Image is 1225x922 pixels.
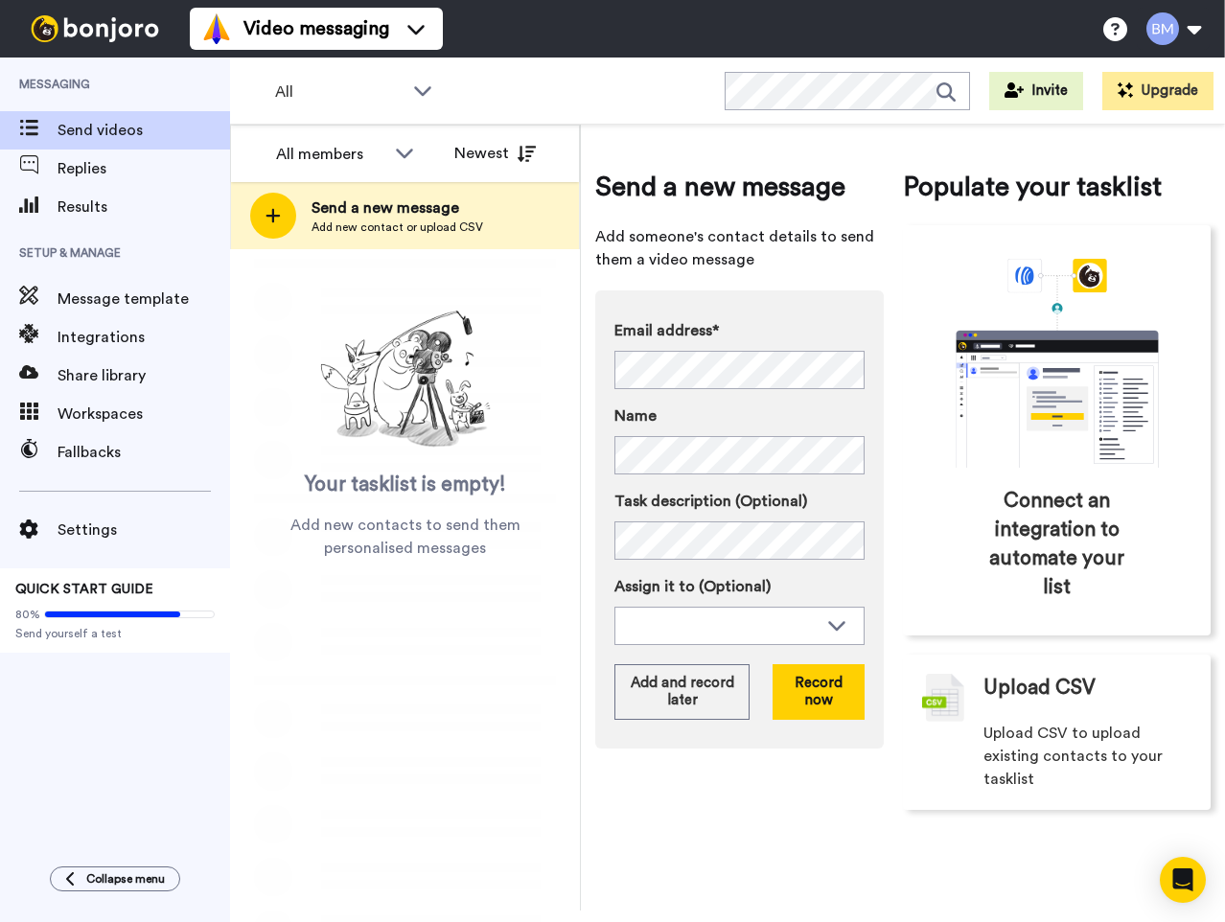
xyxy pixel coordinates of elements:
[984,487,1129,602] span: Connect an integration to automate your list
[614,664,750,720] button: Add and record later
[913,259,1201,468] div: animation
[58,157,230,180] span: Replies
[15,626,215,641] span: Send yourself a test
[614,404,657,427] span: Name
[276,143,385,166] div: All members
[58,196,230,219] span: Results
[58,364,230,387] span: Share library
[595,225,884,271] span: Add someone's contact details to send them a video message
[983,722,1191,791] span: Upload CSV to upload existing contacts to your tasklist
[58,288,230,311] span: Message template
[312,196,483,219] span: Send a new message
[58,403,230,426] span: Workspaces
[903,168,1211,206] span: Populate your tasklist
[773,664,865,720] button: Record now
[614,575,865,598] label: Assign it to (Optional)
[201,13,232,44] img: vm-color.svg
[15,607,40,622] span: 80%
[440,134,550,173] button: Newest
[58,326,230,349] span: Integrations
[312,219,483,235] span: Add new contact or upload CSV
[614,490,865,513] label: Task description (Optional)
[23,15,167,42] img: bj-logo-header-white.svg
[275,81,404,104] span: All
[310,303,501,456] img: ready-set-action.png
[259,514,551,560] span: Add new contacts to send them personalised messages
[15,583,153,596] span: QUICK START GUIDE
[243,15,389,42] span: Video messaging
[922,674,964,722] img: csv-grey.png
[595,168,884,206] span: Send a new message
[1160,857,1206,903] div: Open Intercom Messenger
[614,319,865,342] label: Email address*
[989,72,1083,110] button: Invite
[50,866,180,891] button: Collapse menu
[305,471,506,499] span: Your tasklist is empty!
[86,871,165,887] span: Collapse menu
[983,674,1096,703] span: Upload CSV
[58,441,230,464] span: Fallbacks
[58,519,230,542] span: Settings
[58,119,230,142] span: Send videos
[1102,72,1213,110] button: Upgrade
